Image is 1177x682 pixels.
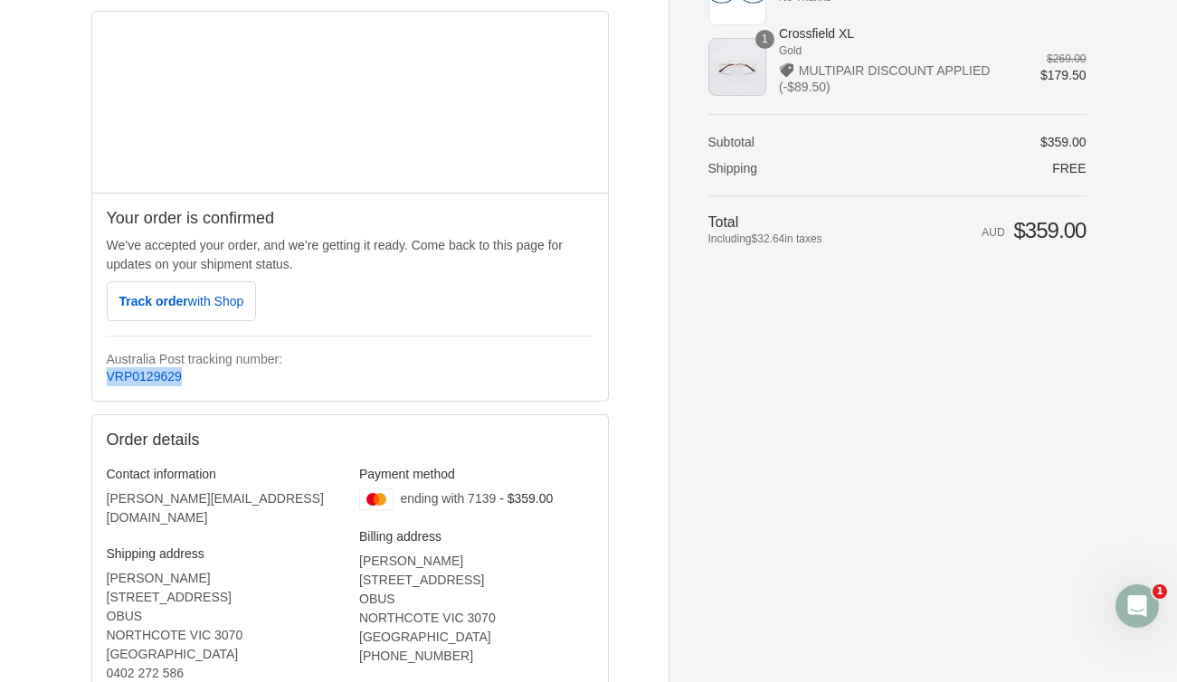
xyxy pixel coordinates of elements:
h2: Your order is confirmed [107,208,593,229]
h3: Payment method [359,466,593,482]
span: Free [1052,161,1086,175]
span: - $359.00 [499,491,553,506]
h3: Shipping address [107,545,341,562]
button: Track orderwith Shop [107,281,257,321]
span: Gold [779,43,1015,59]
span: 1 [755,30,774,49]
p: We’ve accepted your order, and we’re getting it ready. Come back to this page for updates on your... [107,236,593,274]
iframe: Intercom live chat [1115,584,1159,628]
span: Total [708,214,739,230]
span: Crossfield XL [779,25,1015,42]
div: Google map displaying pin point of shipping address: Northcote, Victoria [92,12,608,193]
del: $269.00 [1047,52,1086,65]
span: $179.50 [1040,68,1087,82]
h3: Contact information [107,466,341,482]
iframe: Google map displaying pin point of shipping address: Northcote, Victoria [92,12,609,193]
a: VRP0129629 [107,369,182,384]
h3: Billing address [359,528,593,545]
address: [PERSON_NAME] [STREET_ADDRESS] OBUS NORTHCOTE VIC 3070 [GEOGRAPHIC_DATA] ‎[PHONE_NUMBER] [359,552,593,666]
span: ending with 7139 [400,491,496,506]
span: with Shop [188,294,243,308]
th: Subtotal [708,134,890,150]
span: 1 [1153,584,1167,599]
span: Shipping [708,161,758,175]
span: $32.64 [752,232,785,245]
span: Track order [119,294,244,308]
img: Crossfield XL - Gold [708,38,766,96]
span: $359.00 [1013,218,1086,242]
span: Including in taxes [708,231,890,247]
h2: Order details [107,430,593,450]
bdo: [PERSON_NAME][EMAIL_ADDRESS][DOMAIN_NAME] [107,491,324,525]
strong: Australia Post tracking number: [107,352,283,366]
span: $359.00 [1040,135,1087,149]
span: AUD [982,226,1004,239]
span: MULTIPAIR DISCOUNT APPLIED (-$89.50) [779,63,991,94]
